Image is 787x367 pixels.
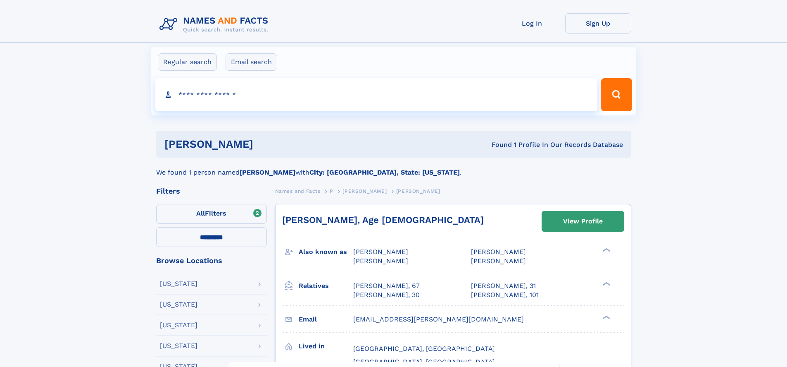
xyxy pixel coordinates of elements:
div: [US_STATE] [160,281,197,287]
div: We found 1 person named with . [156,158,631,178]
label: Email search [226,53,277,71]
span: [GEOGRAPHIC_DATA], [GEOGRAPHIC_DATA] [353,358,495,366]
div: View Profile [563,212,603,231]
b: [PERSON_NAME] [240,168,295,176]
b: City: [GEOGRAPHIC_DATA], State: [US_STATE] [309,168,460,176]
a: [PERSON_NAME], 101 [471,290,539,300]
span: [PERSON_NAME] [396,188,440,194]
label: Filters [156,204,267,224]
a: Log In [499,13,565,34]
a: [PERSON_NAME], Age [DEMOGRAPHIC_DATA] [282,215,484,225]
span: [PERSON_NAME] [353,248,408,256]
a: [PERSON_NAME] [342,186,387,196]
div: ❯ [601,314,611,320]
span: [GEOGRAPHIC_DATA], [GEOGRAPHIC_DATA] [353,345,495,353]
img: Logo Names and Facts [156,13,275,36]
div: ❯ [601,281,611,286]
div: [US_STATE] [160,301,197,308]
a: Sign Up [565,13,631,34]
button: Search Button [601,78,632,111]
div: Browse Locations [156,257,267,264]
span: P [330,188,333,194]
span: [PERSON_NAME] [342,188,387,194]
span: [EMAIL_ADDRESS][PERSON_NAME][DOMAIN_NAME] [353,315,524,323]
h3: Relatives [299,279,353,293]
div: Found 1 Profile In Our Records Database [372,140,623,149]
input: search input [155,78,598,111]
div: [US_STATE] [160,322,197,329]
span: All [196,209,205,217]
h3: Email [299,312,353,326]
h3: Lived in [299,339,353,353]
h3: Also known as [299,245,353,259]
div: ❯ [601,247,611,253]
span: [PERSON_NAME] [471,248,526,256]
a: P [330,186,333,196]
h1: [PERSON_NAME] [164,139,373,149]
label: Regular search [158,53,217,71]
a: [PERSON_NAME], 30 [353,290,420,300]
a: [PERSON_NAME], 31 [471,281,536,290]
span: [PERSON_NAME] [471,257,526,265]
div: Filters [156,187,267,195]
div: [US_STATE] [160,343,197,349]
a: View Profile [542,211,624,231]
a: [PERSON_NAME], 67 [353,281,420,290]
a: Names and Facts [275,186,321,196]
span: [PERSON_NAME] [353,257,408,265]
